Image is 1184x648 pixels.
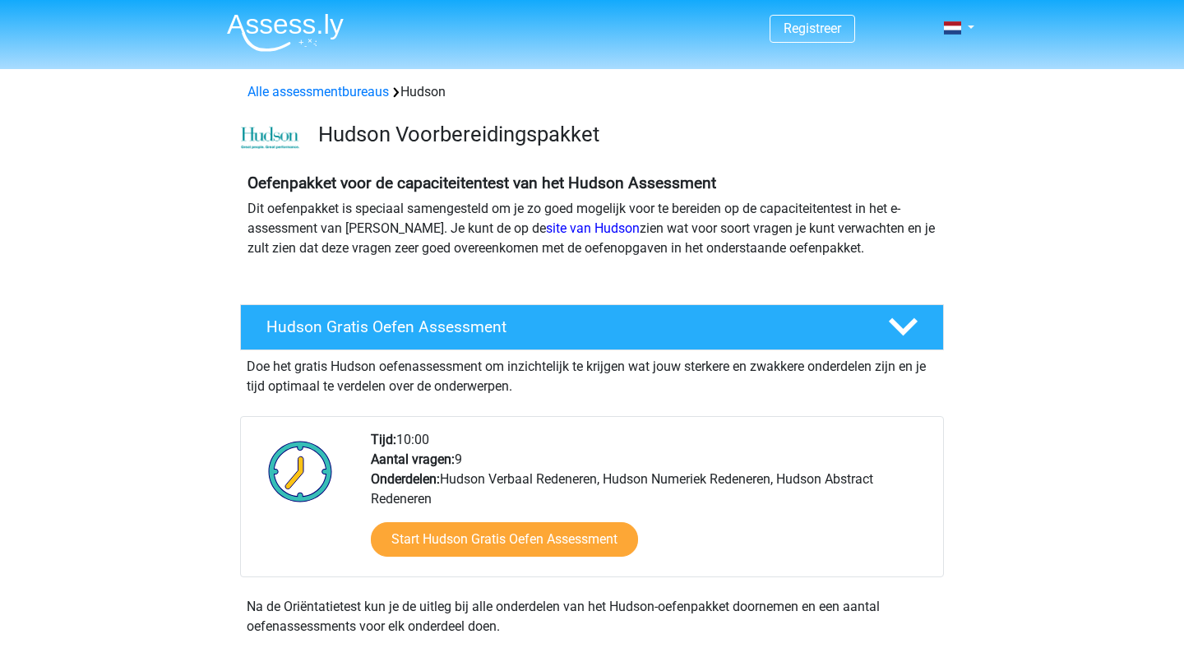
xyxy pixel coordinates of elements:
[371,432,396,447] b: Tijd:
[784,21,841,36] a: Registreer
[266,317,862,336] h4: Hudson Gratis Oefen Assessment
[358,430,942,576] div: 10:00 9 Hudson Verbaal Redeneren, Hudson Numeriek Redeneren, Hudson Abstract Redeneren
[227,13,344,52] img: Assessly
[371,451,455,467] b: Aantal vragen:
[247,199,937,258] p: Dit oefenpakket is speciaal samengesteld om je zo goed mogelijk voor te bereiden op de capaciteit...
[234,304,950,350] a: Hudson Gratis Oefen Assessment
[371,471,440,487] b: Onderdelen:
[247,84,389,100] a: Alle assessmentbureaus
[371,522,638,557] a: Start Hudson Gratis Oefen Assessment
[241,127,299,150] img: cefd0e47479f4eb8e8c001c0d358d5812e054fa8.png
[240,350,944,396] div: Doe het gratis Hudson oefenassessment om inzichtelijk te krijgen wat jouw sterkere en zwakkere on...
[240,597,944,636] div: Na de Oriëntatietest kun je de uitleg bij alle onderdelen van het Hudson-oefenpakket doornemen en...
[259,430,342,512] img: Klok
[241,82,943,102] div: Hudson
[546,220,640,236] a: site van Hudson
[247,174,716,192] b: Oefenpakket voor de capaciteitentest van het Hudson Assessment
[318,122,931,147] h3: Hudson Voorbereidingspakket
